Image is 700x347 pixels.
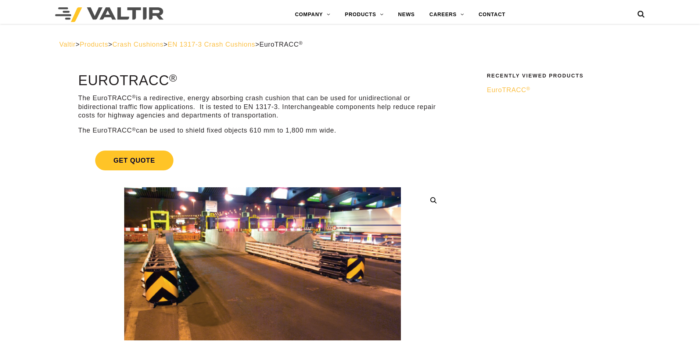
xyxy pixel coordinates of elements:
a: EN 1317-3 Crash Cushions [168,41,255,48]
span: EuroTRACC [487,86,530,94]
sup: ® [169,72,177,84]
sup: ® [132,94,136,100]
img: Valtir [55,7,164,22]
a: PRODUCTS [338,7,391,22]
a: Get Quote [78,142,447,179]
div: > > > > [59,40,641,49]
h1: EuroTRACC [78,73,447,88]
a: CONTACT [471,7,513,22]
p: The EuroTRACC is a redirective, energy absorbing crash cushion that can be used for unidirectiona... [78,94,447,120]
a: COMPANY [288,7,338,22]
a: Crash Cushions [112,41,164,48]
span: EuroTRACC [259,41,303,48]
sup: ® [299,40,303,46]
a: Products [80,41,108,48]
a: EuroTRACC® [487,86,636,94]
a: NEWS [391,7,422,22]
span: Get Quote [95,151,173,170]
sup: ® [526,86,530,91]
a: Valtir [59,41,75,48]
h2: Recently Viewed Products [487,73,636,79]
p: The EuroTRACC can be used to shield fixed objects 610 mm to 1,800 mm wide. [78,126,447,135]
a: CAREERS [422,7,471,22]
sup: ® [132,127,136,132]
